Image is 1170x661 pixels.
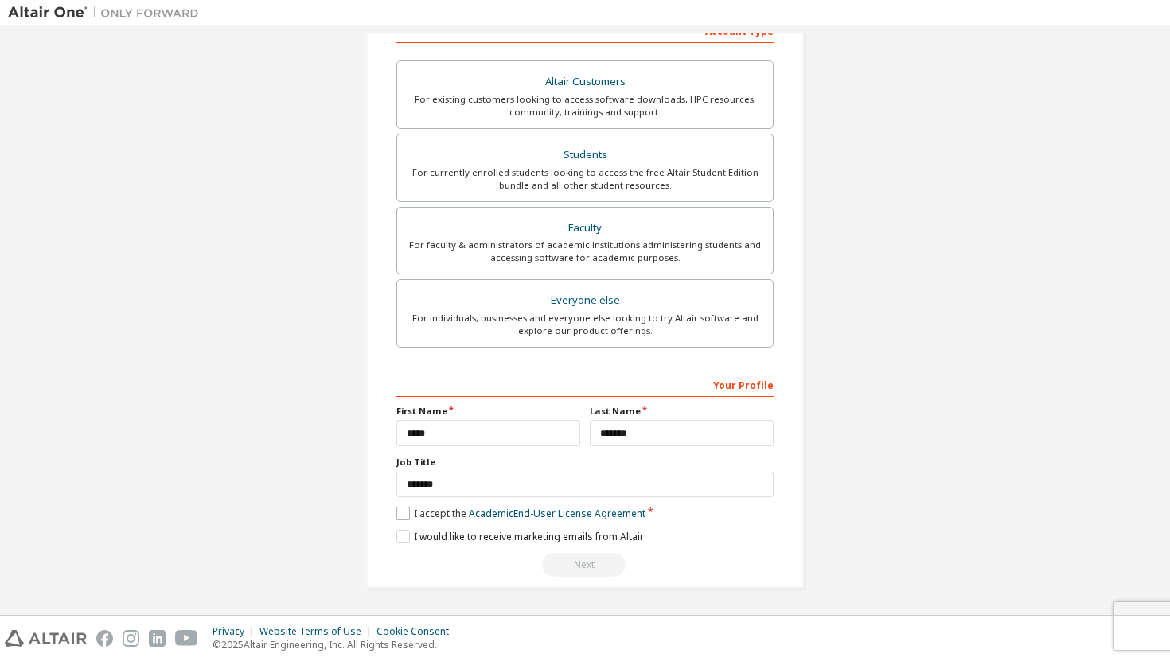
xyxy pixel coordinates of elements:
div: Cookie Consent [376,625,458,638]
div: Students [407,144,763,166]
div: Altair Customers [407,71,763,93]
img: facebook.svg [96,630,113,647]
div: Read and acccept EULA to continue [396,553,774,577]
p: © 2025 Altair Engineering, Inc. All Rights Reserved. [213,638,458,651]
div: Everyone else [407,290,763,312]
label: Job Title [396,456,774,469]
label: I accept the [396,507,645,520]
label: I would like to receive marketing emails from Altair [396,530,644,543]
div: For individuals, businesses and everyone else looking to try Altair software and explore our prod... [407,312,763,337]
img: linkedin.svg [149,630,166,647]
img: altair_logo.svg [5,630,87,647]
img: youtube.svg [175,630,198,647]
img: instagram.svg [123,630,139,647]
img: Altair One [8,5,207,21]
div: For currently enrolled students looking to access the free Altair Student Edition bundle and all ... [407,166,763,192]
a: Academic End-User License Agreement [469,507,645,520]
label: First Name [396,405,580,418]
div: For existing customers looking to access software downloads, HPC resources, community, trainings ... [407,93,763,119]
div: Faculty [407,217,763,239]
div: For faculty & administrators of academic institutions administering students and accessing softwa... [407,239,763,264]
label: Last Name [590,405,774,418]
div: Privacy [213,625,259,638]
div: Website Terms of Use [259,625,376,638]
div: Your Profile [396,371,774,397]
